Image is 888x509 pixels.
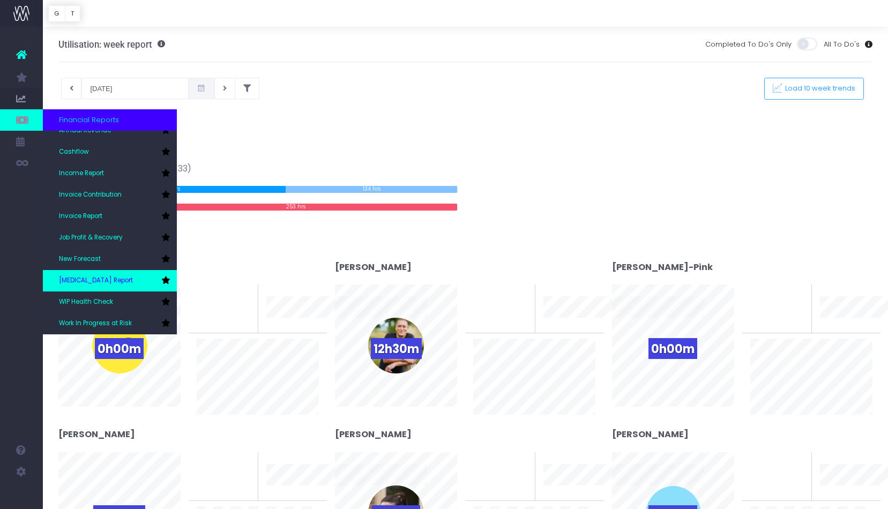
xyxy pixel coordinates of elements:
[232,452,250,470] span: 0%
[786,285,803,302] span: 0%
[820,320,868,331] span: 10 week trend
[43,184,177,206] a: Invoice Contribution
[43,227,177,249] a: Job Profit & Recovery
[782,84,856,93] span: Load 10 week trends
[43,141,177,163] a: Cashflow
[58,131,873,146] h3: Team results
[335,261,412,273] strong: [PERSON_NAME]
[820,488,868,499] span: 10 week trend
[58,39,165,50] h3: Utilisation: week report
[824,39,860,50] span: All To Do's
[750,470,794,481] span: To last week
[59,297,113,307] span: WIP Health Check
[509,285,527,302] span: 0%
[197,302,241,313] span: To last week
[473,470,517,481] span: To last week
[58,428,135,440] strong: [PERSON_NAME]
[59,254,101,264] span: New Forecast
[59,147,89,157] span: Cashflow
[65,5,80,22] button: T
[232,285,250,302] span: 0%
[764,78,864,100] button: Load 10 week trends
[612,428,689,440] strong: [PERSON_NAME]
[95,338,144,359] span: 0h00m
[59,169,104,178] span: Income Report
[543,488,592,499] span: 10 week trend
[13,488,29,504] img: images/default_profile_image.png
[59,319,132,328] span: Work In Progress at Risk
[135,204,457,211] div: 253 hrs
[612,261,713,273] strong: [PERSON_NAME]-Pink
[266,320,315,331] span: 10 week trend
[59,190,122,200] span: Invoice Contribution
[266,488,315,499] span: 10 week trend
[43,206,177,227] a: Invoice Report
[543,320,592,331] span: 10 week trend
[59,126,111,136] span: Annual Revenue
[59,212,102,221] span: Invoice Report
[750,302,794,313] span: To last week
[43,270,177,291] a: [MEDICAL_DATA] Report
[509,452,527,470] span: 0%
[286,186,458,193] div: 134 hrs
[197,470,241,481] span: To last week
[43,163,177,184] a: Income Report
[48,5,65,22] button: G
[43,291,177,313] a: WIP Health Check
[58,149,458,176] div: Team effort from [DATE] to [DATE] (week 33)
[59,276,133,286] span: [MEDICAL_DATA] Report
[43,313,177,334] a: Work In Progress at Risk
[335,428,412,440] strong: [PERSON_NAME]
[59,115,119,125] span: Financial Reports
[473,302,517,313] span: To last week
[59,233,123,243] span: Job Profit & Recovery
[48,5,80,22] div: Vertical button group
[58,243,873,257] h3: Individual results
[648,338,697,359] span: 0h00m
[371,338,422,359] span: 12h30m
[786,452,803,470] span: 0%
[43,120,177,141] a: Annual Revenue
[50,149,466,211] div: Target: Logged time:
[705,39,792,50] span: Completed To Do's Only
[43,249,177,270] a: New Forecast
